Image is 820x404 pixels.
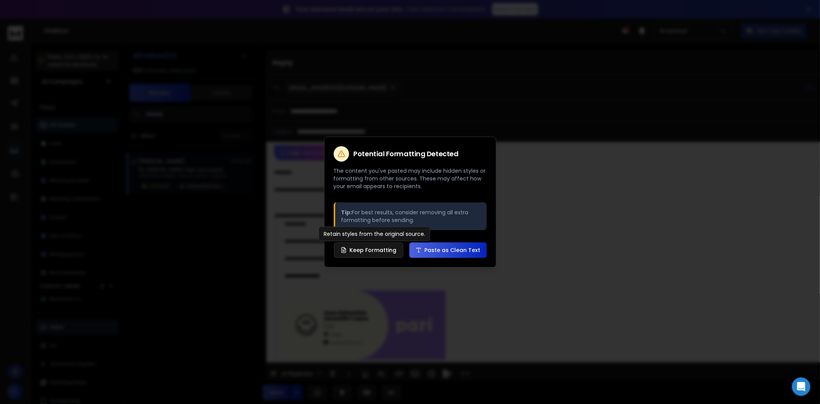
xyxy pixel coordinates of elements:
button: Keep Formatting [334,242,403,258]
div: Open Intercom Messenger [792,377,810,396]
p: The content you've pasted may include hidden styles or formatting from other sources. These may a... [334,167,487,190]
div: Retain styles from the original source. [319,227,430,241]
button: Paste as Clean Text [409,242,487,258]
p: For best results, consider removing all extra formatting before sending. [341,209,481,224]
h2: Potential Formatting Detected [354,150,459,157]
strong: Tip: [341,209,352,216]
